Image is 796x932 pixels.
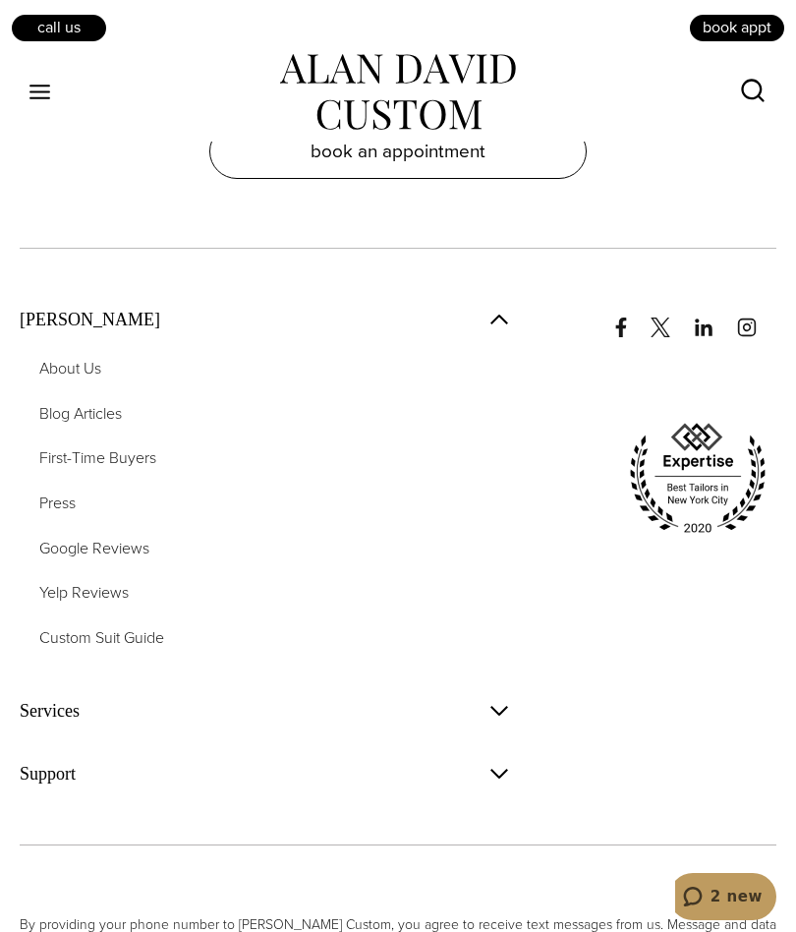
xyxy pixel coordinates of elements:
img: expertise, best tailors in new york city 2020 [619,416,776,542]
nav: Alan David Footer Nav 2 [39,356,491,650]
a: Blog Articles [39,401,122,427]
a: About Us [39,356,101,381]
img: alan david custom [280,54,516,131]
span: Press [39,492,76,514]
a: book an appointment [209,124,587,179]
span: Support [20,762,76,786]
button: Open menu [20,75,61,110]
button: Support [20,752,511,795]
span: book an appointment [311,137,485,165]
a: Yelp Reviews [39,580,129,606]
button: View Search Form [729,69,776,116]
a: Call Us [10,13,108,42]
span: Services [20,699,80,723]
span: Google Reviews [39,537,149,559]
a: First-Time Buyers [39,445,156,471]
a: instagram [737,298,776,337]
div: [PERSON_NAME] [20,341,511,670]
button: [PERSON_NAME] [20,298,511,341]
span: Yelp Reviews [39,581,129,604]
a: Custom Suit Guide [39,625,164,651]
a: Press [39,491,76,516]
iframe: Opens a widget where you can chat to one of our agents [675,873,776,922]
button: Services [20,689,511,732]
a: Facebook [611,298,647,337]
span: Custom Suit Guide [39,626,164,649]
a: linkedin [694,298,733,337]
a: book appt [688,13,786,42]
span: Blog Articles [39,402,122,425]
span: About Us [39,357,101,379]
a: x/twitter [651,298,690,337]
span: First-Time Buyers [39,446,156,469]
span: [PERSON_NAME] [20,308,160,331]
a: Google Reviews [39,536,149,561]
